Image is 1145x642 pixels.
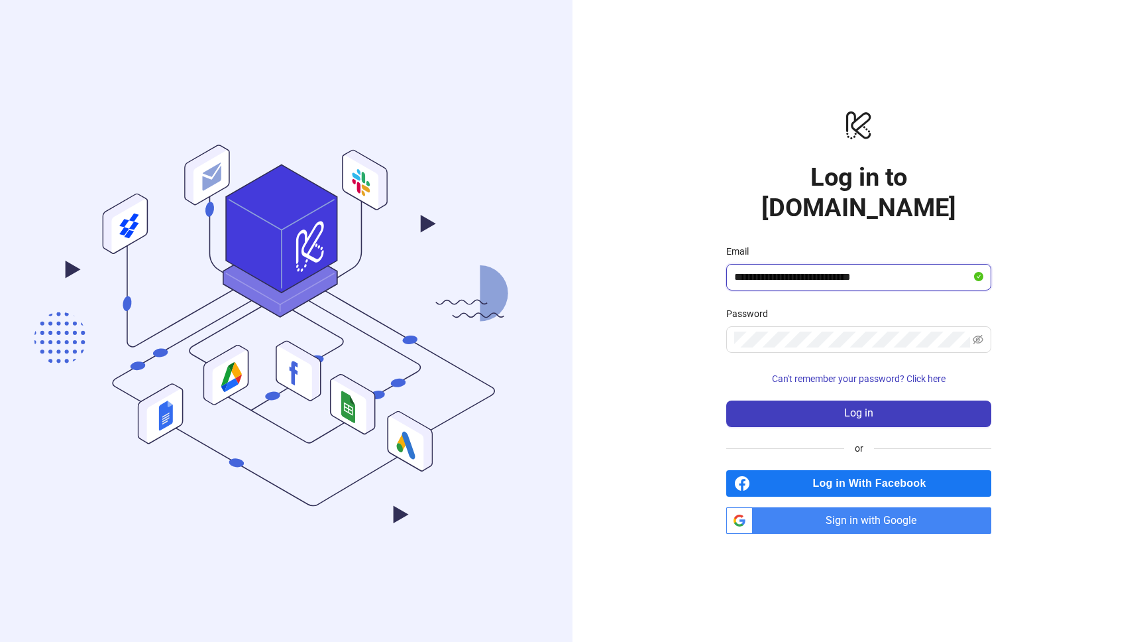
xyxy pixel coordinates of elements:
button: Can't remember your password? Click here [726,369,991,390]
span: eye-invisible [973,334,983,345]
input: Password [734,332,970,348]
span: Sign in with Google [758,507,991,534]
span: or [844,441,874,456]
span: Log in With Facebook [755,470,991,497]
label: Password [726,306,777,321]
span: Log in [844,407,873,419]
span: Can't remember your password? Click here [772,373,946,384]
a: Can't remember your password? Click here [726,373,991,384]
h1: Log in to [DOMAIN_NAME] [726,162,991,223]
a: Log in With Facebook [726,470,991,497]
button: Log in [726,401,991,427]
label: Email [726,244,757,259]
input: Email [734,269,971,285]
a: Sign in with Google [726,507,991,534]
